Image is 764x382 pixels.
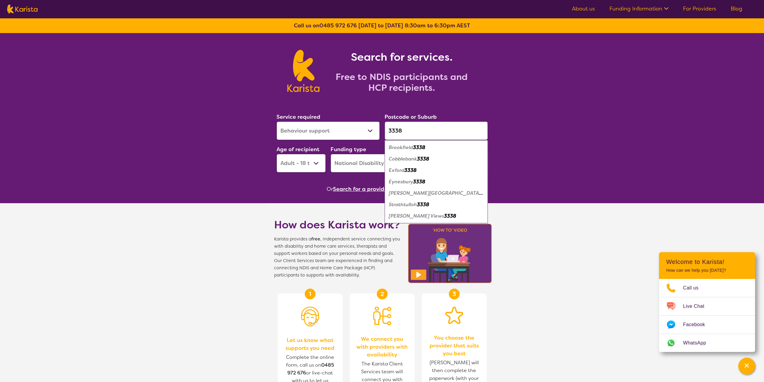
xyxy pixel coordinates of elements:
[385,121,488,140] input: Type
[327,185,333,194] span: Or
[311,236,320,242] b: free
[666,268,748,273] p: How can we help you [DATE]?
[659,279,755,352] ul: Choose channel
[666,258,748,265] h2: Welcome to Karista!
[327,72,477,93] h2: Free to NDIS participants and HCP recipients.
[389,201,417,208] em: Strathtulloh
[389,179,413,185] em: Eynesbury
[389,190,483,196] em: [PERSON_NAME][GEOGRAPHIC_DATA]
[388,188,485,199] div: Melton South 3338
[388,176,485,188] div: Eynesbury 3338
[327,50,477,64] h1: Search for services.
[276,113,320,121] label: Service required
[377,289,388,299] div: 2
[683,283,706,292] span: Call us
[609,5,669,12] a: Funding Information
[388,153,485,165] div: Cobblebank 3338
[406,222,494,285] img: Karista video
[444,213,456,219] em: 3338
[389,167,404,173] em: Exford
[445,307,463,324] img: Star icon
[274,218,400,232] h1: How does Karista work?
[388,165,485,176] div: Exford 3338
[738,358,755,374] button: Channel Menu
[659,334,755,352] a: Web link opens in a new tab.
[413,144,425,151] em: 3338
[333,185,437,194] button: Search for a provider to leave a review
[294,22,470,29] b: Call us on [DATE] to [DATE] 8:30am to 6:30pm AEST
[305,289,316,299] div: 1
[659,252,755,352] div: Channel Menu
[428,334,481,357] span: You choose the provider that suits you best
[284,336,337,352] span: Let us know what supports you need
[404,167,417,173] em: 3338
[301,307,319,326] img: Person with headset icon
[276,146,319,153] label: Age of recipient
[287,50,319,92] img: Karista logo
[389,213,444,219] em: [PERSON_NAME] Views
[572,5,595,12] a: About us
[274,236,400,279] span: Karista provides a , independent service connecting you with disability and home care services, t...
[683,5,716,12] a: For Providers
[683,320,712,329] span: Facebook
[319,22,357,29] a: 0485 972 676
[388,199,485,210] div: Strathtulloh 3338
[417,201,429,208] em: 3338
[388,210,485,222] div: Weir Views 3338
[683,338,713,347] span: WhatsApp
[7,5,38,14] img: Karista logo
[356,335,409,359] span: We connect you with providers with availability
[413,179,425,185] em: 3338
[331,146,366,153] label: Funding type
[683,302,711,311] span: Live Chat
[389,156,417,162] em: Cobblebank
[388,142,485,153] div: Brookfield 3338
[389,144,413,151] em: Brookfield
[373,307,391,325] img: Person being matched to services icon
[731,5,742,12] a: Blog
[449,289,460,299] div: 3
[385,113,437,121] label: Postcode or Suburb
[417,156,429,162] em: 3338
